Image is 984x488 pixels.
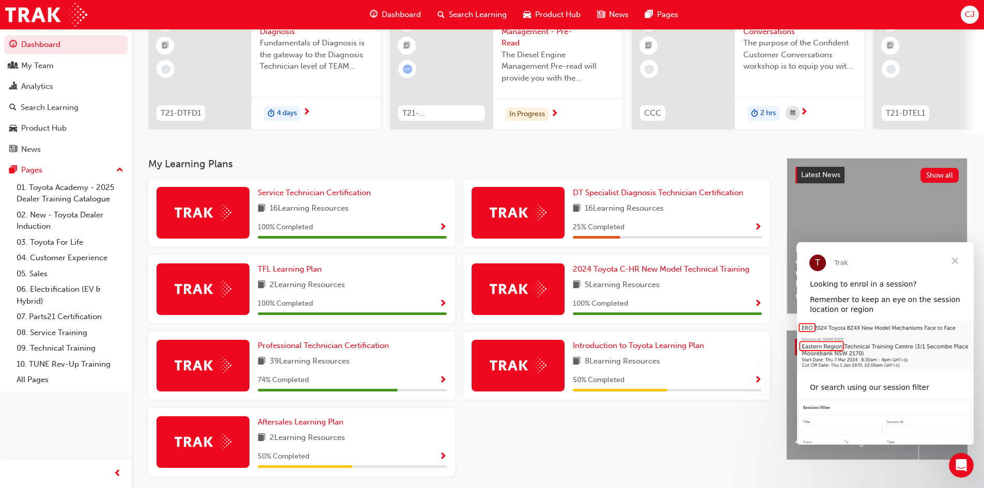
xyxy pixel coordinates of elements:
span: 4x4 and Towing [795,436,910,448]
button: Show Progress [439,297,447,310]
a: TFL Learning Plan [258,263,326,275]
span: Revolutionise the way you access and manage your learning resources. [795,278,959,301]
a: car-iconProduct Hub [515,4,589,25]
span: learningRecordVerb_ATTEMPT-icon [403,65,412,74]
span: pages-icon [645,8,653,21]
span: book-icon [573,202,581,215]
img: Trak [175,357,231,373]
button: DashboardMy TeamAnalyticsSearch LearningProduct HubNews [4,33,128,161]
button: Show all [920,168,959,183]
span: Service Technician Certification [258,188,371,197]
span: duration-icon [751,107,758,120]
span: Show Progress [754,223,762,232]
span: up-icon [116,164,123,177]
a: Introduction to Toyota Learning Plan [573,340,708,352]
a: 240CCCConfident Customer ConversationsThe purpose of the Confident Customer Conversations worksho... [632,6,864,129]
span: Search Learning [449,9,507,21]
span: book-icon [258,279,265,292]
a: Search Learning [4,98,128,117]
span: booktick-icon [403,39,411,53]
img: Trak [175,204,231,221]
span: Dashboard [382,9,421,21]
a: All Pages [12,372,128,388]
span: duration-icon [268,107,275,120]
img: Trak [5,3,87,26]
img: Trak [175,434,231,450]
button: Show Progress [754,297,762,310]
span: search-icon [438,8,445,21]
span: 50 % Completed [258,451,309,463]
span: Show Progress [754,376,762,385]
span: pages-icon [9,166,17,175]
span: prev-icon [114,467,121,480]
span: news-icon [597,8,605,21]
span: 16 Learning Resources [270,202,349,215]
span: 100 % Completed [258,222,313,233]
span: 2024 Toyota C-HR New Model Technical Training [573,264,749,274]
a: Latest NewsShow allHelp Shape the Future of Toyota Academy Training and Win an eMastercard!Revolu... [787,158,967,314]
span: next-icon [551,109,558,119]
span: next-icon [303,108,310,117]
a: 03. Toyota For Life [12,234,128,250]
a: My Team [4,56,128,75]
span: booktick-icon [887,39,894,53]
img: Trak [175,281,231,297]
span: Show Progress [439,223,447,232]
span: Show Progress [439,452,447,462]
h3: My Learning Plans [148,158,770,170]
div: News [21,144,41,155]
span: DT Specialist Diagnosis Technician Certification [573,188,743,197]
span: 4 days [277,107,297,119]
span: search-icon [9,103,17,113]
span: guage-icon [370,8,378,21]
span: Show Progress [754,300,762,309]
a: 4x4 and Towing [787,330,918,460]
button: Pages [4,161,128,180]
span: T21-PTEN_DIESEL_PRE_READ [402,107,481,119]
div: Analytics [21,81,53,92]
a: Product Hub [4,119,128,138]
span: book-icon [573,279,581,292]
span: booktick-icon [162,39,169,53]
span: learningRecordVerb_NONE-icon [645,65,654,74]
a: Analytics [4,77,128,96]
button: Show Progress [439,450,447,463]
div: In Progress [506,107,549,121]
span: Aftersales Learning Plan [258,417,343,427]
span: calendar-icon [790,107,795,120]
div: Search Learning [21,102,79,114]
span: next-icon [800,108,808,117]
span: 2 Learning Resources [270,432,345,445]
span: CCC [644,107,661,119]
button: Show Progress [439,221,447,234]
span: Product Hub [535,9,581,21]
iframe: Intercom live chat message [797,242,974,445]
span: book-icon [258,432,265,445]
span: learningRecordVerb_NONE-icon [886,65,896,74]
a: 06. Electrification (EV & Hybrid) [12,281,128,309]
div: Pages [21,164,42,176]
a: News [4,140,128,159]
span: book-icon [573,355,581,368]
span: news-icon [9,145,17,154]
span: The Diesel Engine Management Pre-read will provide you with the Knowledge and Understanding to su... [502,49,614,84]
span: 100 % Completed [573,298,628,310]
span: Help Shape the Future of Toyota Academy Training and Win an eMastercard! [795,243,959,278]
a: DT Specialist Diagnosis Technician Certification [573,187,747,199]
span: Show Progress [439,300,447,309]
span: Latest News [801,170,840,179]
span: learningRecordVerb_NONE-icon [161,65,170,74]
a: Aftersales Learning Plan [258,416,348,428]
span: T21-DTEL1 [886,107,925,119]
a: 08. Service Training [12,325,128,341]
span: Professional Technician Certification [258,341,389,350]
span: booktick-icon [645,39,652,53]
div: My Team [21,60,54,72]
span: people-icon [9,61,17,71]
a: 05. Sales [12,266,128,282]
